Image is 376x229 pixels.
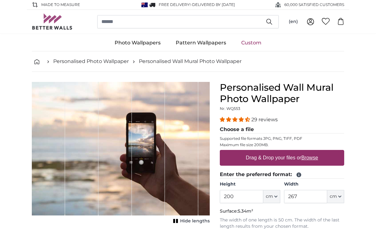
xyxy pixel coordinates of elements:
[107,35,168,51] a: Photo Wallpapers
[220,181,280,187] label: Height
[238,208,253,214] span: 5.34m²
[284,2,344,8] span: 60,000 SATISFIED CUSTOMERS
[327,190,344,203] button: cm
[180,218,210,224] span: Hide lengths
[220,126,344,134] legend: Choose a file
[191,2,235,7] span: -
[301,155,318,160] u: Browse
[251,117,278,123] span: 29 reviews
[220,136,344,141] p: Supported file formats JPG, PNG, TIFF, PDF
[220,142,344,147] p: Maximum file size 200MB.
[330,193,337,200] span: cm
[220,208,344,215] p: Surface:
[41,2,80,8] span: Made to Measure
[234,35,269,51] a: Custom
[159,2,191,7] span: FREE delivery!
[192,2,235,7] span: Delivered by [DATE]
[139,58,242,65] a: Personalised Wall Mural Photo Wallpaper
[266,193,273,200] span: cm
[220,82,344,105] h1: Personalised Wall Mural Photo Wallpaper
[32,51,344,72] nav: breadcrumbs
[220,117,251,123] span: 4.34 stars
[284,16,303,27] button: (en)
[263,190,280,203] button: cm
[168,35,234,51] a: Pattern Wallpapers
[220,171,344,179] legend: Enter the preferred format:
[220,106,240,111] span: Nr. WQ553
[32,82,210,226] div: 1 of 1
[53,58,129,65] a: Personalised Photo Wallpaper
[32,14,73,30] img: Betterwalls
[171,217,210,226] button: Hide lengths
[141,3,148,7] img: Australia
[284,181,344,187] label: Width
[243,152,321,164] label: Drag & Drop your files or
